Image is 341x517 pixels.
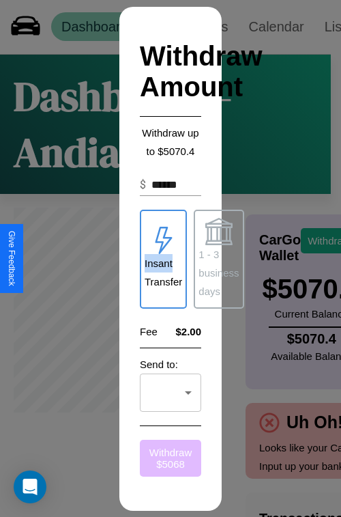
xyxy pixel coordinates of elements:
[140,322,158,341] p: Fee
[140,355,201,374] p: Send to:
[14,471,46,503] div: Open Intercom Messenger
[198,245,239,301] p: 1 - 3 business days
[7,231,16,286] div: Give Feedback
[140,124,201,160] p: Withdraw up to $ 5070.4
[140,27,201,117] h2: Withdraw Amount
[140,177,146,193] p: $
[145,254,182,291] p: Insant Transfer
[175,326,201,337] h4: $2.00
[140,440,201,477] button: Withdraw $5068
